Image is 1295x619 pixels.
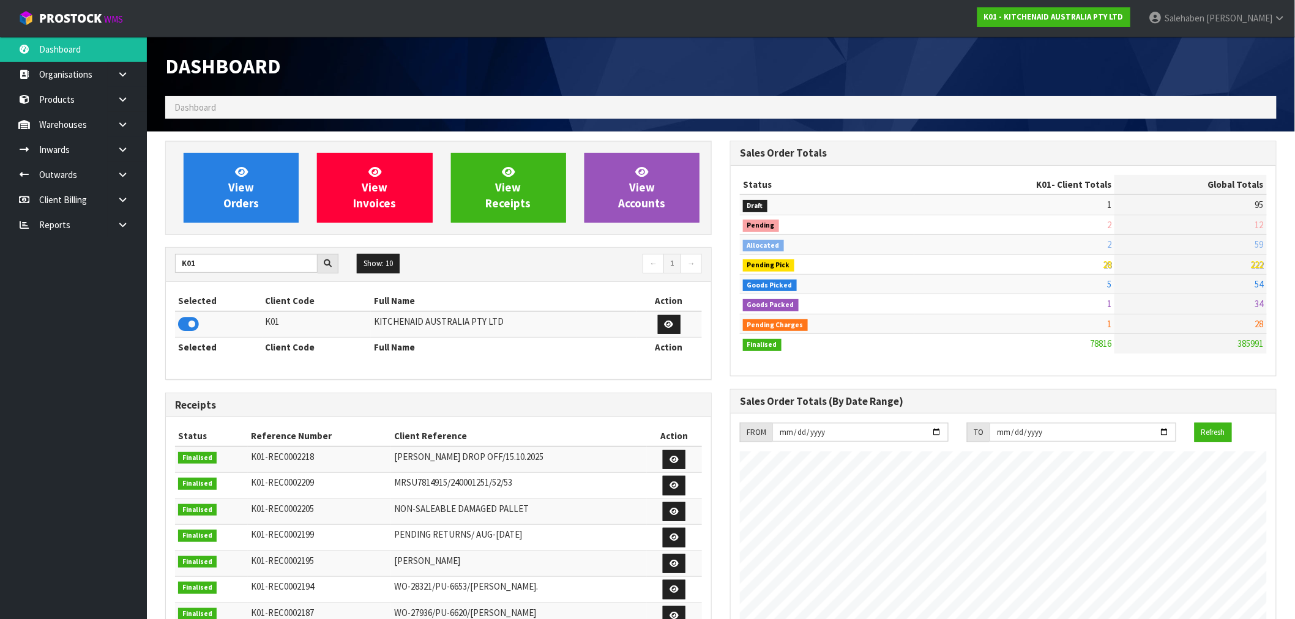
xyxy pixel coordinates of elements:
[251,580,314,592] span: K01-REC0002194
[1255,199,1264,210] span: 95
[263,291,371,311] th: Client Code
[223,165,259,210] span: View Orders
[647,426,702,446] th: Action
[1107,239,1111,250] span: 2
[1206,12,1272,24] span: [PERSON_NAME]
[914,175,1115,195] th: - Client Totals
[636,291,702,311] th: Action
[486,165,531,210] span: View Receipts
[394,580,538,592] span: WO-28321/PU-6653/[PERSON_NAME].
[175,338,263,357] th: Selected
[740,147,1267,159] h3: Sales Order Totals
[178,556,217,568] span: Finalised
[1107,298,1111,309] span: 1
[743,339,782,351] span: Finalised
[584,153,700,223] a: ViewAccounts
[743,200,767,212] span: Draft
[743,280,797,292] span: Goods Picked
[1255,318,1264,330] span: 28
[394,607,536,618] span: WO-27936/PU-6620/[PERSON_NAME]
[1255,219,1264,231] span: 12
[1165,12,1204,24] span: Salehaben
[740,423,772,442] div: FROM
[1255,239,1264,250] span: 59
[178,478,217,490] span: Finalised
[743,319,808,332] span: Pending Charges
[18,10,34,26] img: cube-alt.png
[248,426,391,446] th: Reference Number
[743,299,799,311] span: Goods Packed
[681,254,702,273] a: →
[743,240,784,252] span: Allocated
[178,504,217,516] span: Finalised
[740,396,1267,407] h3: Sales Order Totals (By Date Range)
[1255,298,1264,309] span: 34
[1107,199,1111,210] span: 1
[394,451,543,462] span: [PERSON_NAME] DROP OFF/15.10.2025
[391,426,647,446] th: Client Reference
[174,102,216,113] span: Dashboard
[618,165,665,210] span: View Accounts
[394,476,512,488] span: MRSU7814915/240001251/52/53
[743,259,794,272] span: Pending Pick
[1107,278,1111,290] span: 5
[1090,338,1111,349] span: 78816
[104,13,123,25] small: WMS
[178,582,217,594] span: Finalised
[740,175,914,195] th: Status
[1107,219,1111,231] span: 2
[1238,338,1264,349] span: 385991
[175,399,702,411] h3: Receipts
[1114,175,1267,195] th: Global Totals
[353,165,396,210] span: View Invoices
[263,338,371,357] th: Client Code
[1255,278,1264,290] span: 54
[1107,318,1111,330] span: 1
[175,426,248,446] th: Status
[1251,259,1264,270] span: 222
[663,254,681,273] a: 1
[251,451,314,462] span: K01-REC0002218
[451,153,566,223] a: ViewReceipts
[1036,179,1051,190] span: K01
[977,7,1130,27] a: K01 - KITCHENAID AUSTRALIA PTY LTD
[178,530,217,542] span: Finalised
[743,220,779,232] span: Pending
[184,153,299,223] a: ViewOrders
[251,555,314,566] span: K01-REC0002195
[371,338,636,357] th: Full Name
[643,254,664,273] a: ←
[636,338,702,357] th: Action
[371,291,636,311] th: Full Name
[39,10,102,26] span: ProStock
[394,555,460,566] span: [PERSON_NAME]
[175,254,318,273] input: Search clients
[1103,259,1111,270] span: 28
[251,607,314,618] span: K01-REC0002187
[394,503,529,514] span: NON-SALEABLE DAMAGED PALLET
[263,311,371,338] td: K01
[165,53,281,79] span: Dashboard
[317,153,432,223] a: ViewInvoices
[984,12,1124,22] strong: K01 - KITCHENAID AUSTRALIA PTY LTD
[178,452,217,464] span: Finalised
[1195,423,1232,442] button: Refresh
[251,503,314,514] span: K01-REC0002205
[447,254,702,275] nav: Page navigation
[371,311,636,338] td: KITCHENAID AUSTRALIA PTY LTD
[967,423,990,442] div: TO
[175,291,263,311] th: Selected
[357,254,400,273] button: Show: 10
[251,528,314,540] span: K01-REC0002199
[251,476,314,488] span: K01-REC0002209
[394,528,522,540] span: PENDING RETURNS/ AUG-[DATE]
